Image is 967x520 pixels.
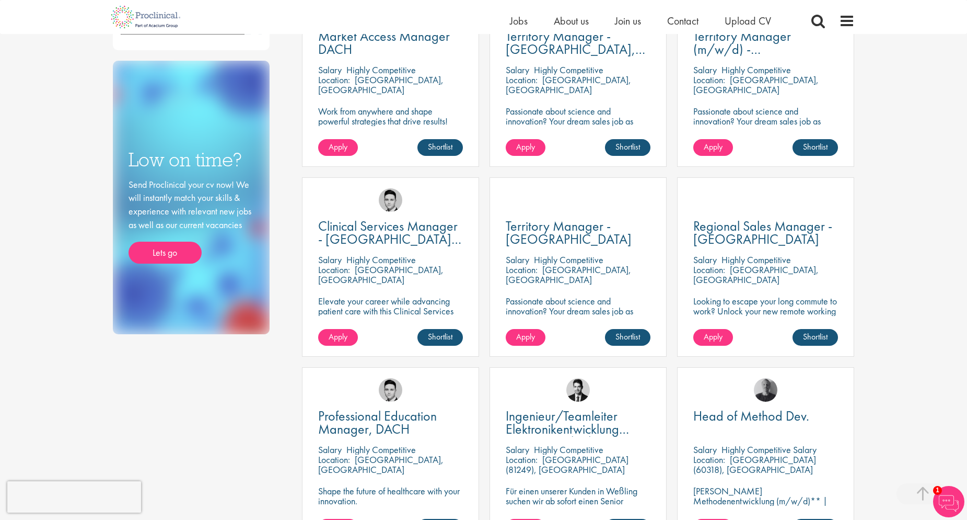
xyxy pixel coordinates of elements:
span: 1 [933,486,942,495]
p: Highly Competitive [534,64,603,76]
a: Join us [615,14,641,28]
span: Salary [693,444,717,456]
a: Professional Education Manager, DACH [318,410,463,436]
p: [GEOGRAPHIC_DATA], [GEOGRAPHIC_DATA] [506,264,631,286]
p: [GEOGRAPHIC_DATA] (60318), [GEOGRAPHIC_DATA] [693,454,816,476]
span: Apply [704,141,723,152]
p: Highly Competitive [346,254,416,266]
p: Highly Competitive [346,64,416,76]
p: Passionate about science and innovation? Your dream sales job as Territory Manager awaits! [693,106,838,136]
a: Apply [506,139,545,156]
span: Salary [318,64,342,76]
p: [GEOGRAPHIC_DATA], [GEOGRAPHIC_DATA] [693,264,819,286]
a: Shortlist [793,329,838,346]
span: Clinical Services Manager - [GEOGRAPHIC_DATA], [GEOGRAPHIC_DATA], [GEOGRAPHIC_DATA] [318,217,461,274]
p: [GEOGRAPHIC_DATA], [GEOGRAPHIC_DATA] [693,74,819,96]
a: Shortlist [605,329,650,346]
a: Shortlist [417,139,463,156]
img: Chatbot [933,486,964,517]
a: Apply [506,329,545,346]
span: Salary [506,444,529,456]
a: Ingenieur/Teamleiter Elektronikentwicklung Aviation (m/w/d) [506,410,650,436]
span: Location: [693,74,725,86]
p: Highly Competitive Salary [721,444,817,456]
span: Salary [318,444,342,456]
a: Apply [693,329,733,346]
span: Location: [506,74,538,86]
span: Apply [516,141,535,152]
a: Lets go [129,242,202,264]
p: [GEOGRAPHIC_DATA], [GEOGRAPHIC_DATA] [318,74,444,96]
p: Highly Competitive [346,444,416,456]
img: Thomas Wenig [566,378,590,402]
span: Apply [704,331,723,342]
h3: Low on time? [129,150,254,170]
a: Apply [693,139,733,156]
a: Jobs [510,14,528,28]
p: Passionate about science and innovation? Your dream sales job as Territory Manager awaits! [506,296,650,326]
a: Shortlist [793,139,838,156]
a: Shortlist [417,329,463,346]
p: Looking to escape your long commute to work? Unlock your new remote working position with this ex... [693,296,838,336]
a: Contact [667,14,698,28]
a: Market Access Manager DACH [318,30,463,56]
p: [GEOGRAPHIC_DATA], [GEOGRAPHIC_DATA] [318,264,444,286]
span: Professional Education Manager, DACH [318,407,437,438]
p: Shape the future of healthcare with your innovation. [318,486,463,506]
span: Territory Manager - [GEOGRAPHIC_DATA], [GEOGRAPHIC_DATA] [506,27,645,71]
span: Apply [329,141,347,152]
span: Market Access Manager DACH [318,27,450,58]
span: Salary [693,254,717,266]
a: Apply [318,329,358,346]
span: Location: [318,74,350,86]
span: Location: [506,454,538,466]
a: Shortlist [605,139,650,156]
iframe: reCAPTCHA [7,481,141,513]
a: Territory Manager - [GEOGRAPHIC_DATA] [506,220,650,246]
span: Apply [329,331,347,342]
a: Upload CV [725,14,771,28]
p: Highly Competitive [534,444,603,456]
span: Location: [506,264,538,276]
p: Highly Competitive [721,254,791,266]
span: Ingenieur/Teamleiter Elektronikentwicklung Aviation (m/w/d) [506,407,629,451]
p: Highly Competitive [721,64,791,76]
span: Salary [693,64,717,76]
span: Location: [693,454,725,466]
span: Regional Sales Manager - [GEOGRAPHIC_DATA] [693,217,832,248]
span: Head of Method Dev. [693,407,809,425]
span: Location: [693,264,725,276]
a: Territory Manager - [GEOGRAPHIC_DATA], [GEOGRAPHIC_DATA] [506,30,650,56]
img: Connor Lynes [379,378,402,402]
span: Salary [506,254,529,266]
span: Salary [318,254,342,266]
img: Felix Zimmer [754,378,777,402]
p: [GEOGRAPHIC_DATA] (81249), [GEOGRAPHIC_DATA] [506,454,628,476]
p: [GEOGRAPHIC_DATA], [GEOGRAPHIC_DATA] [506,74,631,96]
a: About us [554,14,589,28]
span: Territory Manager - [GEOGRAPHIC_DATA] [506,217,632,248]
a: Regional Sales Manager - [GEOGRAPHIC_DATA] [693,220,838,246]
span: Location: [318,454,350,466]
p: [GEOGRAPHIC_DATA], [GEOGRAPHIC_DATA] [318,454,444,476]
a: Apply [318,139,358,156]
span: Salary [506,64,529,76]
p: Elevate your career while advancing patient care with this Clinical Services Manager position wit... [318,296,463,336]
p: Work from anywhere and shape powerful strategies that drive results! Enjoy the freedom of remote ... [318,106,463,146]
a: Head of Method Dev. [693,410,838,423]
img: Connor Lynes [379,188,402,212]
p: Passionate about science and innovation? Your dream sales job as Territory Manager awaits! [506,106,650,136]
div: Send Proclinical your cv now! We will instantly match your skills & experience with relevant new ... [129,178,254,264]
span: Territory Manager (m/w/d) - [GEOGRAPHIC_DATA] [693,27,819,71]
span: Location: [318,264,350,276]
a: Clinical Services Manager - [GEOGRAPHIC_DATA], [GEOGRAPHIC_DATA], [GEOGRAPHIC_DATA] [318,220,463,246]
